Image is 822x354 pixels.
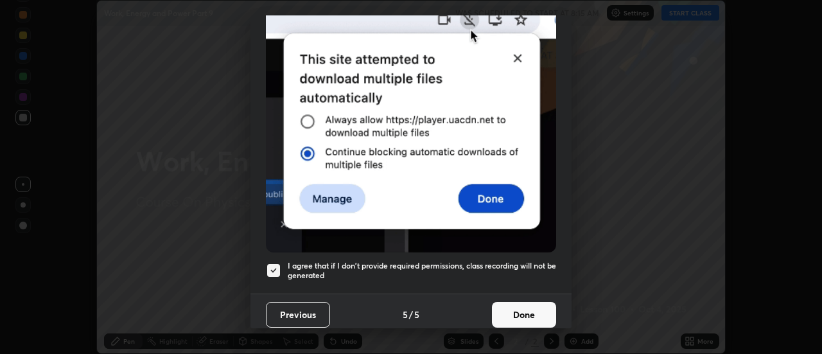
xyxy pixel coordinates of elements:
button: Done [492,302,556,328]
h4: / [409,308,413,321]
h5: I agree that if I don't provide required permissions, class recording will not be generated [288,261,556,281]
h4: 5 [403,308,408,321]
h4: 5 [414,308,419,321]
button: Previous [266,302,330,328]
